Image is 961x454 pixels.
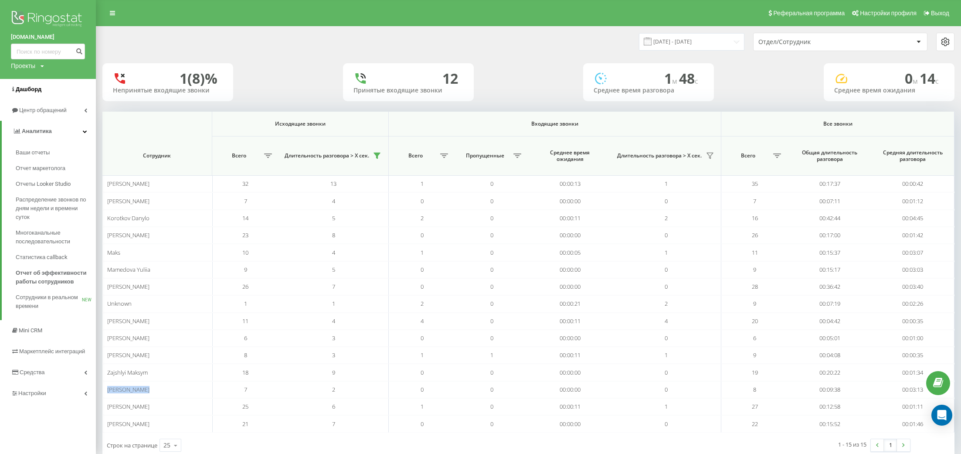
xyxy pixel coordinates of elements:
[665,180,668,188] span: 1
[752,283,758,290] span: 28
[788,381,871,398] td: 00:09:38
[752,403,758,410] span: 27
[421,283,424,290] span: 0
[163,441,170,450] div: 25
[871,227,954,244] td: 00:01:42
[871,381,954,398] td: 00:03:13
[332,231,335,239] span: 8
[16,253,68,262] span: Статистика callback
[752,249,758,256] span: 11
[880,149,946,163] span: Средняя длительность разговора
[242,214,248,222] span: 14
[332,266,335,273] span: 5
[665,266,668,273] span: 0
[107,441,157,449] span: Строк на странице
[665,283,668,290] span: 0
[16,145,96,160] a: Ваши отчеты
[19,327,42,334] span: Mini CRM
[421,231,424,239] span: 0
[244,351,247,359] span: 8
[490,369,493,376] span: 0
[244,334,247,342] span: 6
[490,403,493,410] span: 0
[665,334,668,342] span: 0
[679,69,698,88] span: 48
[788,244,871,261] td: 00:15:37
[594,87,703,94] div: Среднее время разговора
[665,249,668,256] span: 1
[421,266,424,273] span: 0
[421,334,424,342] span: 0
[421,300,424,307] span: 2
[788,295,871,312] td: 00:07:19
[107,334,149,342] span: [PERSON_NAME]
[11,44,85,59] input: Поиск по номеру
[107,403,149,410] span: [PERSON_NAME]
[244,300,247,307] span: 1
[788,364,871,381] td: 00:20:22
[217,152,261,159] span: Всего
[665,300,668,307] span: 2
[788,330,871,347] td: 00:05:01
[528,227,611,244] td: 00:00:00
[871,347,954,364] td: 00:00:35
[490,266,493,273] span: 0
[726,152,771,159] span: Всего
[758,38,863,46] div: Отдел/Сотрудник
[490,283,493,290] span: 0
[107,249,120,256] span: Maks
[332,386,335,393] span: 2
[665,386,668,393] span: 0
[935,76,939,86] span: c
[107,351,149,359] span: [PERSON_NAME]
[490,386,493,393] span: 0
[225,120,375,127] span: Исходящие звонки
[490,249,493,256] span: 0
[788,261,871,278] td: 00:15:17
[752,369,758,376] span: 19
[528,244,611,261] td: 00:00:05
[332,300,335,307] span: 1
[788,347,871,364] td: 00:04:08
[931,405,952,426] div: Open Intercom Messenger
[860,10,917,17] span: Настройки профиля
[490,334,493,342] span: 0
[11,61,35,70] div: Проекты
[107,369,148,376] span: Zajshlyi Maksym
[242,369,248,376] span: 18
[665,420,668,428] span: 0
[665,403,668,410] span: 1
[442,70,458,87] div: 12
[788,278,871,295] td: 00:36:42
[788,398,871,415] td: 00:12:58
[753,351,756,359] span: 9
[753,266,756,273] span: 9
[332,197,335,205] span: 4
[796,149,863,163] span: Общая длительность разговора
[752,231,758,239] span: 26
[490,300,493,307] span: 0
[665,231,668,239] span: 0
[16,176,96,192] a: Отчеты Looker Studio
[871,261,954,278] td: 00:03:03
[332,317,335,325] span: 4
[753,300,756,307] span: 9
[19,107,67,113] span: Центр обращений
[871,210,954,227] td: 00:04:45
[332,420,335,428] span: 7
[19,348,85,355] span: Маркетплейс интеграций
[421,386,424,393] span: 0
[421,317,424,325] span: 4
[242,317,248,325] span: 11
[905,69,920,88] span: 0
[871,398,954,415] td: 00:01:11
[665,351,668,359] span: 1
[16,265,96,290] a: Отчет об эффективности работы сотрудников
[107,180,149,188] span: [PERSON_NAME]
[421,403,424,410] span: 1
[16,249,96,265] a: Статистика callback
[753,386,756,393] span: 8
[528,295,611,312] td: 00:00:21
[871,415,954,432] td: 00:01:46
[242,249,248,256] span: 10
